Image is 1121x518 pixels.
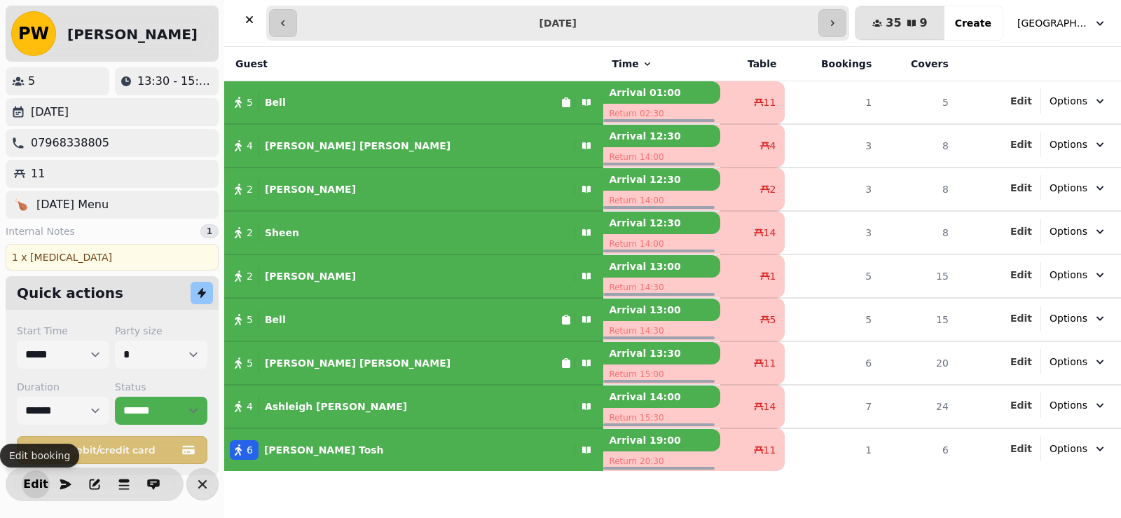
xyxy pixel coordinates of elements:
[920,18,928,29] span: 9
[224,390,603,423] button: 4Ashleigh [PERSON_NAME]
[880,341,957,385] td: 20
[247,356,253,370] span: 5
[1041,436,1115,461] button: Options
[67,25,198,44] h2: [PERSON_NAME]
[1041,132,1115,157] button: Options
[247,400,253,414] span: 4
[880,298,957,341] td: 15
[603,234,720,254] p: Return 14:00
[603,168,720,191] p: Arrival 12:30
[17,436,207,464] button: Charge debit/credit card
[1010,226,1032,236] span: Edit
[1010,355,1032,369] button: Edit
[1017,16,1087,30] span: [GEOGRAPHIC_DATA], [GEOGRAPHIC_DATA]
[1010,137,1032,151] button: Edit
[1010,183,1032,193] span: Edit
[265,313,286,327] p: Bell
[603,321,720,341] p: Return 14:30
[31,104,69,121] p: [DATE]
[265,182,356,196] p: [PERSON_NAME]
[1050,355,1087,369] span: Options
[1010,357,1032,367] span: Edit
[1050,181,1087,195] span: Options
[14,196,28,213] p: 🍗
[886,18,901,29] span: 35
[6,224,75,238] span: Internal Notes
[115,324,207,338] label: Party size
[1010,400,1032,410] span: Edit
[224,129,603,163] button: 4[PERSON_NAME] [PERSON_NAME]
[224,216,603,250] button: 2 Sheen
[785,254,880,298] td: 5
[247,443,253,457] span: 6
[265,269,356,283] p: [PERSON_NAME]
[31,135,109,151] p: 07968338805
[265,95,286,109] p: Bell
[1050,398,1087,412] span: Options
[603,81,720,104] p: Arrival 01:00
[224,86,603,119] button: 5 Bell
[1010,268,1032,282] button: Edit
[785,47,880,81] th: Bookings
[603,212,720,234] p: Arrival 12:30
[785,211,880,254] td: 3
[855,6,944,40] button: 359
[1010,270,1032,280] span: Edit
[770,313,776,327] span: 5
[247,313,253,327] span: 5
[603,255,720,278] p: Arrival 13:00
[880,81,957,125] td: 5
[880,47,957,81] th: Covers
[1010,181,1032,195] button: Edit
[1050,224,1087,238] span: Options
[880,428,957,471] td: 6
[17,324,109,338] label: Start Time
[247,182,253,196] span: 2
[770,182,776,196] span: 2
[265,226,299,240] p: Sheen
[200,224,219,238] div: 1
[28,73,35,90] p: 5
[944,6,1003,40] button: Create
[603,386,720,408] p: Arrival 14:00
[265,400,407,414] p: Ashleigh [PERSON_NAME]
[603,429,720,451] p: Arrival 19:00
[36,196,109,213] p: [DATE] Menu
[224,346,603,380] button: 5[PERSON_NAME] [PERSON_NAME]
[785,81,880,125] td: 1
[603,408,720,428] p: Return 15:30
[770,139,776,153] span: 4
[1010,398,1032,412] button: Edit
[27,479,44,490] span: Edit
[603,342,720,364] p: Arrival 13:30
[1010,311,1032,325] button: Edit
[764,443,776,457] span: 11
[1009,11,1115,36] button: [GEOGRAPHIC_DATA], [GEOGRAPHIC_DATA]
[29,445,179,455] span: Charge debit/credit card
[6,244,219,271] div: 1 x [MEDICAL_DATA]
[603,451,720,471] p: Return 20:30
[764,400,776,414] span: 14
[880,168,957,211] td: 8
[1050,137,1087,151] span: Options
[764,95,776,109] span: 11
[22,470,50,498] button: Edit
[224,259,603,293] button: 2 [PERSON_NAME]
[785,428,880,471] td: 1
[880,124,957,168] td: 8
[1010,442,1032,456] button: Edit
[880,211,957,254] td: 8
[1010,444,1032,454] span: Edit
[1041,393,1115,418] button: Options
[612,57,652,71] button: Time
[247,139,253,153] span: 4
[1010,313,1032,323] span: Edit
[115,380,207,394] label: Status
[1041,175,1115,200] button: Options
[264,443,384,457] p: [PERSON_NAME] Tosh
[1041,262,1115,287] button: Options
[720,47,785,81] th: Table
[603,125,720,147] p: Arrival 12:30
[247,226,253,240] span: 2
[1041,88,1115,114] button: Options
